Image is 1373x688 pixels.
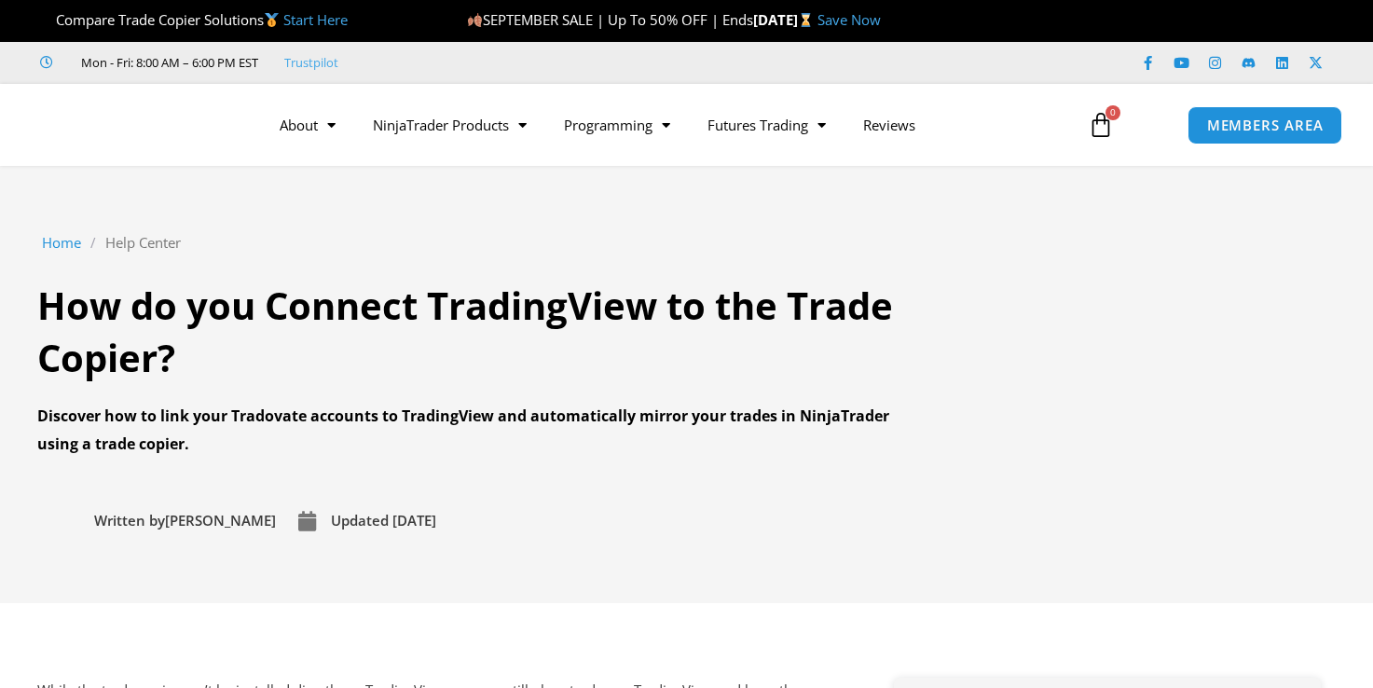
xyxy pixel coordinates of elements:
a: Save Now [817,10,881,29]
span: / [90,230,96,256]
img: Picture of David Koehler [37,499,82,544]
a: Programming [545,103,689,146]
span: Mon - Fri: 8:00 AM – 6:00 PM EST [76,51,258,74]
a: Home [42,230,81,256]
span: 0 [1105,105,1120,120]
a: 0 [1060,98,1142,152]
strong: [DATE] [753,10,817,29]
img: ⌛ [799,13,813,27]
a: NinjaTrader Products [354,103,545,146]
nav: Menu [261,103,1071,146]
span: Updated [331,511,389,530]
a: Futures Trading [689,103,844,146]
img: 🏆 [41,13,55,27]
h1: How do you Connect TradingView to the Trade Copier? [37,280,895,384]
a: Trustpilot [284,54,338,71]
a: Start Here [283,10,348,29]
a: Reviews [844,103,934,146]
span: SEPTEMBER SALE | Up To 50% OFF | Ends [467,10,753,29]
span: Written by [94,511,165,530]
span: [PERSON_NAME] [89,508,276,534]
img: 🍂 [468,13,482,27]
a: MEMBERS AREA [1188,106,1343,144]
a: About [261,103,354,146]
img: LogoAI | Affordable Indicators – NinjaTrader [35,91,236,158]
img: 🥇 [265,13,279,27]
a: Help Center [105,230,181,256]
span: MEMBERS AREA [1207,118,1324,132]
time: [DATE] [392,511,436,530]
div: Discover how to link your Tradovate accounts to TradingView and automatically mirror your trades ... [37,403,895,458]
span: Compare Trade Copier Solutions [40,10,348,29]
